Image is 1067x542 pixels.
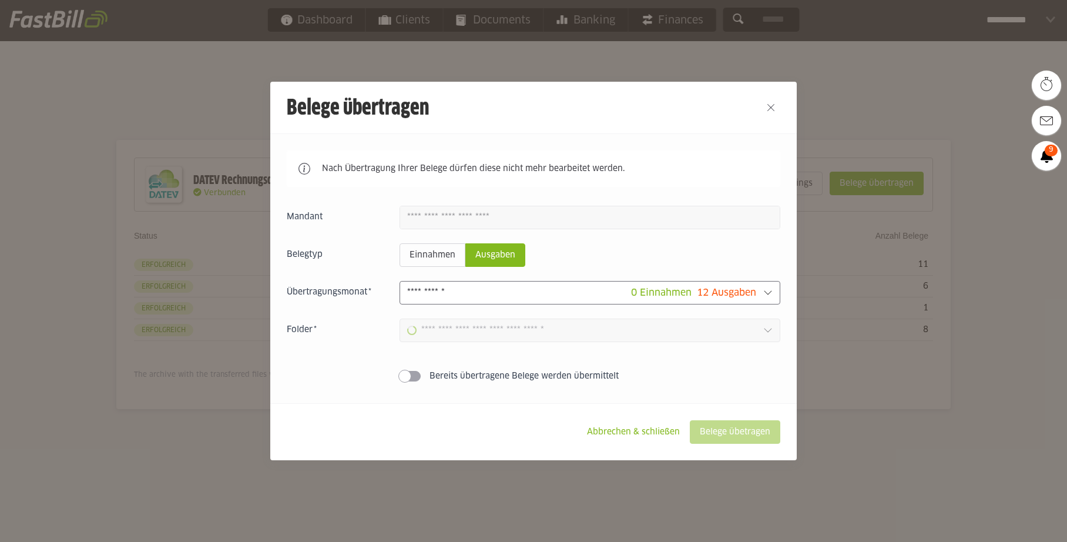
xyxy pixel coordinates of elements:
sl-button: Belege übetragen [690,420,780,444]
span: 12 Ausgaben [697,288,756,297]
a: 9 [1032,141,1061,170]
sl-radio-button: Einnahmen [400,243,465,267]
sl-button: Abbrechen & schließen [577,420,690,444]
sl-switch: Bereits übertragene Belege werden übermittelt [287,370,780,382]
span: 9 [1045,145,1058,156]
sl-radio-button: Ausgaben [465,243,525,267]
span: 0 Einnahmen [631,288,692,297]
